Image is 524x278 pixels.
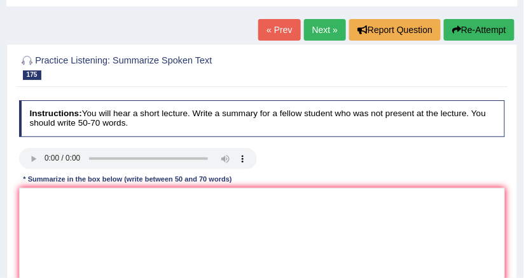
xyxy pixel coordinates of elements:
button: Re-Attempt [444,19,514,41]
h4: You will hear a short lecture. Write a summary for a fellow student who was not present at the le... [19,100,506,136]
span: 175 [23,70,41,80]
a: Next » [304,19,346,41]
a: « Prev [258,19,300,41]
div: * Summarize in the box below (write between 50 and 70 words) [19,175,237,185]
b: Instructions: [29,109,81,118]
button: Report Question [349,19,441,41]
h2: Practice Listening: Summarize Spoken Text [19,53,321,80]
